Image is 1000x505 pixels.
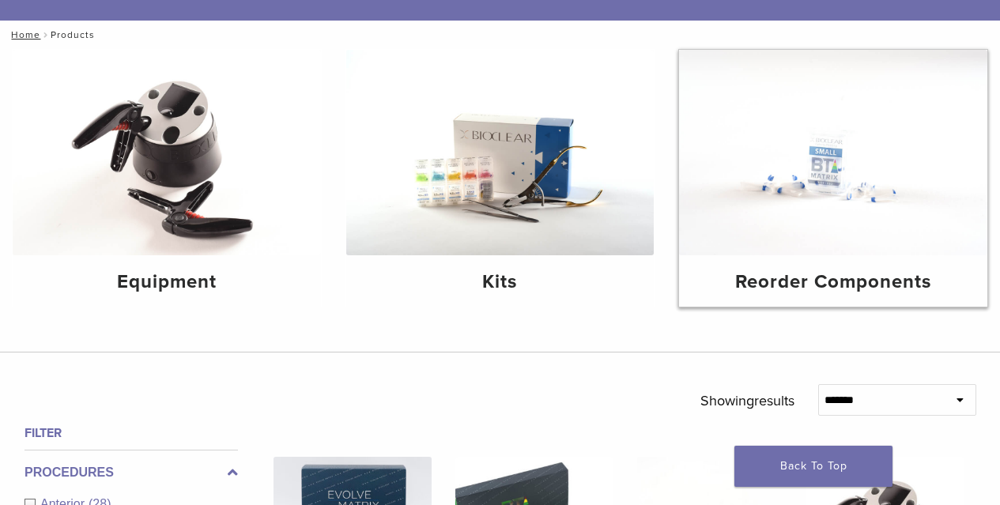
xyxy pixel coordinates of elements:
[700,384,794,417] p: Showing results
[25,463,238,482] label: Procedures
[359,268,642,296] h4: Kits
[346,50,655,307] a: Kits
[13,50,321,255] img: Equipment
[25,424,238,443] h4: Filter
[734,446,892,487] a: Back To Top
[692,268,975,296] h4: Reorder Components
[13,50,321,307] a: Equipment
[679,50,987,255] img: Reorder Components
[6,29,40,40] a: Home
[679,50,987,307] a: Reorder Components
[346,50,655,255] img: Kits
[25,268,308,296] h4: Equipment
[40,31,51,39] span: /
